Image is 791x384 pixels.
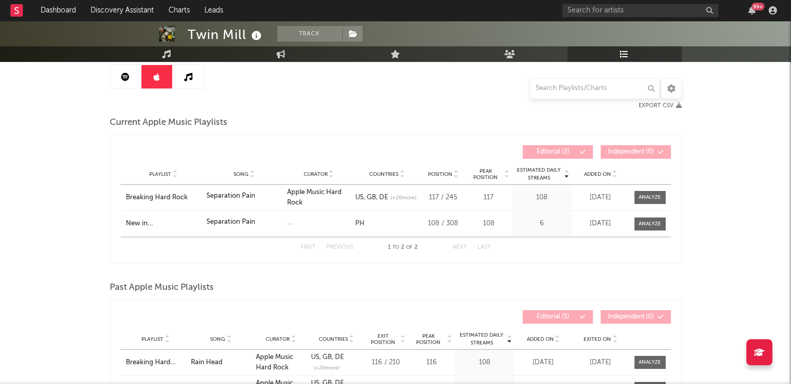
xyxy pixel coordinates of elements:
[517,357,569,368] div: [DATE]
[391,194,417,202] span: (+ 20 more)
[369,171,398,177] span: Countries
[468,193,510,203] div: 117
[393,245,399,250] span: to
[529,149,577,155] span: Editorial ( 2 )
[428,171,452,177] span: Position
[748,6,756,15] button: 99+
[458,357,512,368] div: 108
[318,336,347,342] span: Countries
[452,245,467,250] button: Next
[575,219,627,229] div: [DATE]
[277,26,342,42] button: Track
[234,171,249,177] span: Song
[355,220,365,227] a: PH
[527,336,554,342] span: Added On
[206,217,255,227] div: Separation Pain
[367,333,399,345] span: Exit Position
[515,219,569,229] div: 6
[601,145,671,159] button: Independent(0)
[515,193,569,203] div: 108
[301,245,316,250] button: First
[583,336,611,342] span: Exited On
[468,168,503,181] span: Peak Position
[126,219,201,229] a: New in [GEOGRAPHIC_DATA]
[515,167,563,182] span: Estimated Daily Streams
[326,245,354,250] button: Previous
[149,171,171,177] span: Playlist
[477,245,491,250] button: Last
[639,103,682,109] button: Export CSV
[424,219,463,229] div: 108 / 308
[575,193,627,203] div: [DATE]
[126,193,201,203] a: Breaking Hard Rock
[319,354,332,361] a: GB
[256,354,293,371] a: Apple Music Hard Rock
[311,354,319,361] a: US
[406,245,412,250] span: of
[374,241,432,254] div: 1 2 2
[529,314,577,320] span: Editorial ( 5 )
[126,357,186,368] a: Breaking Hard Rock
[584,171,611,177] span: Added On
[575,357,627,368] div: [DATE]
[751,3,764,10] div: 99 +
[266,336,290,342] span: Curator
[562,4,718,17] input: Search for artists
[355,194,364,201] a: US
[607,314,655,320] span: Independent ( 0 )
[287,189,342,206] a: Apple Music Hard Rock
[530,78,660,99] input: Search Playlists/Charts
[468,219,510,229] div: 108
[523,145,593,159] button: Editorial(2)
[110,281,214,294] span: Past Apple Music Playlists
[367,357,406,368] div: 116 / 210
[141,336,163,342] span: Playlist
[110,117,227,129] span: Current Apple Music Playlists
[523,310,593,324] button: Editorial(5)
[188,26,264,43] div: Twin Mill
[206,191,255,201] div: Separation Pain
[607,149,655,155] span: Independent ( 0 )
[601,310,671,324] button: Independent(0)
[411,357,452,368] div: 116
[304,171,328,177] span: Curator
[411,333,446,345] span: Peak Position
[314,364,340,372] span: (+ 20 more)
[458,331,506,347] span: Estimated Daily Streams
[210,336,225,342] span: Song
[332,354,344,361] a: DE
[191,357,251,368] a: Rain Head
[424,193,463,203] div: 117 / 245
[364,194,376,201] a: GB
[376,194,388,201] a: DE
